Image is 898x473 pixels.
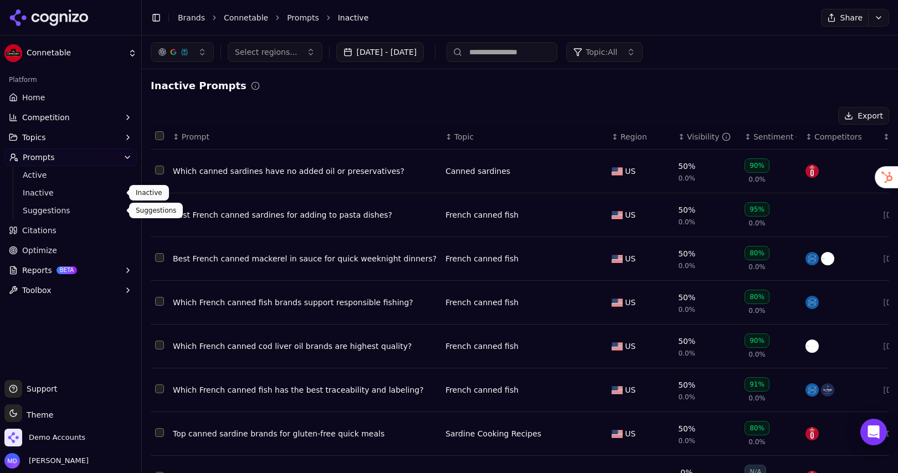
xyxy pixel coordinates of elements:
span: Topics [22,132,46,143]
button: Open user button [4,453,89,469]
img: la belle-iloise [805,383,819,397]
button: Select row 4 [155,297,164,306]
div: ↕Visibility [678,131,736,142]
a: Brands [178,13,205,22]
div: 50% [678,292,695,303]
a: Prompts [287,12,319,23]
button: Select row 1 [155,166,164,174]
div: Which French canned fish brands support responsible fishing? [173,297,437,308]
div: Which French canned fish has the best traceability and labeling? [173,384,437,395]
img: king oscar [805,164,819,178]
button: Toolbox [4,281,137,299]
th: Region [607,125,674,150]
img: US flag [612,167,623,176]
span: 0.0% [748,306,766,315]
img: la perle des dieux [821,383,834,397]
a: Optimize [4,241,137,259]
img: Connetable [4,44,22,62]
span: 0.0% [748,263,766,271]
span: Active [23,169,119,181]
div: 80% [745,421,769,435]
div: Visibility [687,131,731,142]
span: Connetable [27,48,124,58]
span: Suggestions [23,205,119,216]
span: Reports [22,265,52,276]
span: Prompts [23,152,55,163]
img: US flag [612,211,623,219]
div: French canned fish [445,297,603,308]
span: Topic [454,131,474,142]
span: Select regions... [235,47,297,58]
button: Select row 6 [155,384,164,393]
h2: Inactive Prompts [151,78,247,94]
nav: breadcrumb [178,12,799,23]
a: Suggestions [18,203,124,218]
div: 95% [745,202,769,217]
div: ↕Prompt [173,131,437,142]
span: US [625,341,635,352]
span: US [625,384,635,395]
img: la belle-iloise [805,296,819,309]
span: Home [22,92,45,103]
th: Competitors [801,125,879,150]
span: 0.0% [748,175,766,184]
div: Platform [4,71,137,89]
span: Citations [22,225,57,236]
p: Suggestions [136,206,176,215]
img: US flag [612,342,623,351]
img: Demo Accounts [4,429,22,446]
span: 0.0% [678,349,695,358]
img: US flag [612,255,623,263]
div: 90% [745,333,769,348]
div: 80% [745,290,769,304]
div: Canned sardines [445,166,603,177]
span: Prompt [182,131,209,142]
button: Select row 5 [155,341,164,349]
div: 90% [745,158,769,173]
div: 50% [678,161,695,172]
span: Demo Accounts [29,433,85,443]
span: Inactive [23,187,119,198]
div: 50% [678,423,695,434]
img: petit navire [805,340,819,353]
div: 50% [678,248,695,259]
button: Select all rows [155,131,164,140]
img: US flag [612,386,623,394]
span: US [625,209,635,220]
button: Select row 7 [155,428,164,437]
th: Prompt [168,125,441,150]
span: 0.0% [748,219,766,228]
span: US [625,428,635,439]
span: 0.0% [678,436,695,445]
span: Support [22,383,57,394]
span: Topic: All [586,47,617,58]
img: petit navire [821,252,834,265]
img: Melissa Dowd [4,453,20,469]
a: Inactive [18,185,124,200]
span: US [625,297,635,308]
div: 91% [745,377,769,392]
button: Competition [4,109,137,126]
div: Sentiment [753,131,797,142]
span: US [625,166,635,177]
img: la belle-iloise [805,252,819,265]
img: king oscar [805,427,819,440]
div: French canned fish [445,384,603,395]
div: Best French canned sardines for adding to pasta dishes? [173,209,437,220]
button: Prompts [4,148,137,166]
div: Best French canned mackerel in sauce for quick weeknight dinners? [173,253,437,264]
span: 0.0% [748,394,766,403]
button: Open organization switcher [4,429,85,446]
div: Top canned sardine brands for gluten-free quick meals [173,428,437,439]
span: 0.0% [678,305,695,314]
span: [PERSON_NAME] [24,456,89,466]
div: 50% [678,336,695,347]
div: Open Intercom Messenger [860,419,887,445]
div: ↕Topic [445,131,603,142]
th: brandMentionRate [674,125,740,150]
div: French canned fish [445,341,603,352]
p: Inactive [136,188,162,197]
div: Which canned sardines have no added oil or preservatives? [173,166,437,177]
div: 50% [678,379,695,390]
button: ReportsBETA [4,261,137,279]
